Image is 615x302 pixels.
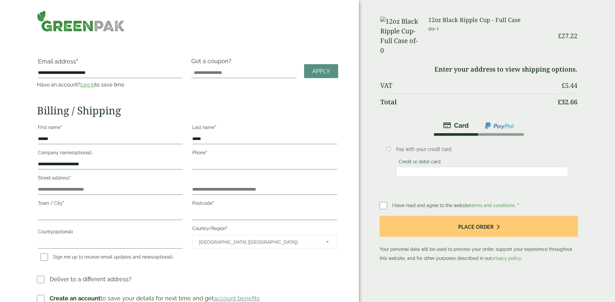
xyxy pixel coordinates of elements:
[69,175,71,180] abbr: required
[428,17,553,24] h3: 12oz Black Ripple Cup - Full Case
[192,235,337,249] span: Country/Region
[312,68,330,75] span: Apply
[380,62,578,77] td: Enter your address to view shipping options.
[428,26,439,31] small: Qty: 1
[76,58,78,65] abbr: required
[484,122,514,130] img: ppcp-gateway.png
[396,159,443,166] label: Credit or debit card
[562,81,565,90] span: £
[214,295,260,302] a: account benefits
[558,98,561,106] span: £
[192,123,337,134] label: Last name
[37,104,338,117] h2: Billing / Shipping
[60,125,62,130] abbr: required
[212,201,214,206] abbr: required
[37,81,183,89] p: Have an account? to save time
[38,59,183,68] label: Email address
[443,122,469,129] img: stripe.png
[558,98,577,106] bdi: 32.66
[80,82,95,88] a: Log in
[562,81,577,90] bdi: 5.44
[50,295,101,302] strong: Create an account
[50,275,132,284] p: Deliver to a different address?
[558,31,577,40] bdi: 27.22
[199,235,317,249] span: United Kingdom (UK)
[392,203,516,208] span: I have read and agree to the website
[470,203,515,208] a: terms and conditions
[380,78,553,93] th: VAT
[153,254,173,260] span: (optional)
[72,150,92,155] span: (optional)
[38,123,183,134] label: First name
[380,17,420,55] img: 12oz Black Ripple Cup-Full Case of-0
[398,169,566,175] iframe: Secure card payment input frame
[380,216,578,263] p: Your personal data will be used to process your order, support your experience throughout this we...
[191,58,234,68] label: Got a coupon?
[63,201,64,206] abbr: required
[215,125,216,130] abbr: required
[380,94,553,110] th: Total
[192,148,337,159] label: Phone
[41,253,48,261] input: Sign me up to receive email updates and news(optional)
[206,150,207,155] abbr: required
[38,199,183,210] label: Town / City
[491,256,521,261] a: privacy policy
[37,10,125,32] img: GreenPak Supplies
[226,226,228,231] abbr: required
[380,216,578,237] button: Place order
[192,224,337,235] label: Country/Region
[38,173,183,184] label: Street address
[304,64,338,78] a: Apply
[558,31,562,40] span: £
[517,203,519,208] abbr: required
[38,227,183,238] label: County
[38,148,183,159] label: Company name
[53,229,73,234] span: (optional)
[38,254,175,261] label: Sign me up to receive email updates and news
[192,199,337,210] label: Postcode
[396,146,568,153] p: Pay with your credit card.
